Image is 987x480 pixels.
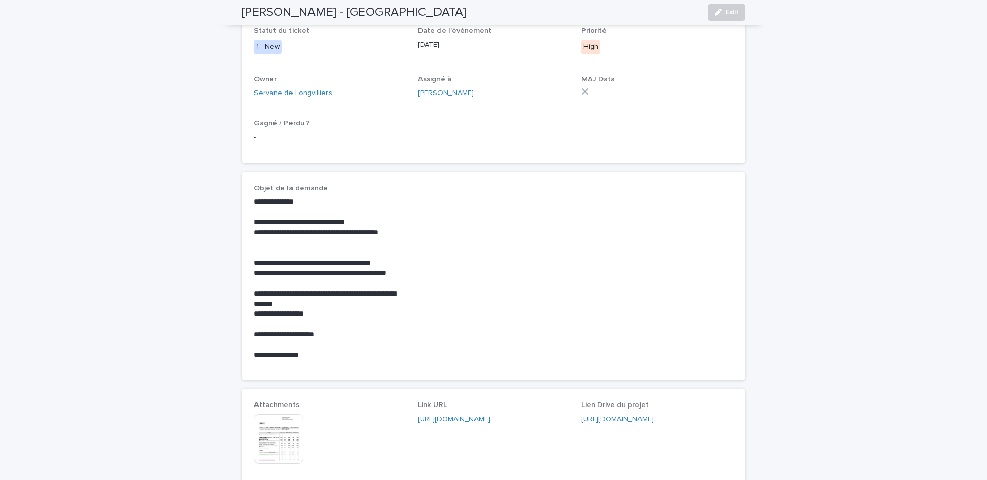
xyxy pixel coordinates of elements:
span: Edit [726,9,739,16]
span: Attachments [254,401,299,409]
a: Servane de Longvilliers [254,88,332,99]
div: 1 - New [254,40,282,54]
div: High [581,40,600,54]
span: Link URL [418,401,447,409]
span: Assigné à [418,76,451,83]
p: - [254,132,406,143]
span: Gagné / Perdu ? [254,120,310,127]
p: [DATE] [418,40,570,50]
span: Lien Drive du projet [581,401,649,409]
span: Owner [254,76,277,83]
span: Date de l'événement [418,27,491,34]
span: Priorité [581,27,607,34]
span: MAJ Data [581,76,615,83]
a: [PERSON_NAME] [418,88,474,99]
a: [URL][DOMAIN_NAME] [581,416,654,423]
h2: [PERSON_NAME] - [GEOGRAPHIC_DATA] [242,5,466,20]
span: Statut du ticket [254,27,309,34]
button: Edit [708,4,745,21]
span: Objet de la demande [254,184,328,192]
a: [URL][DOMAIN_NAME] [418,416,490,423]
